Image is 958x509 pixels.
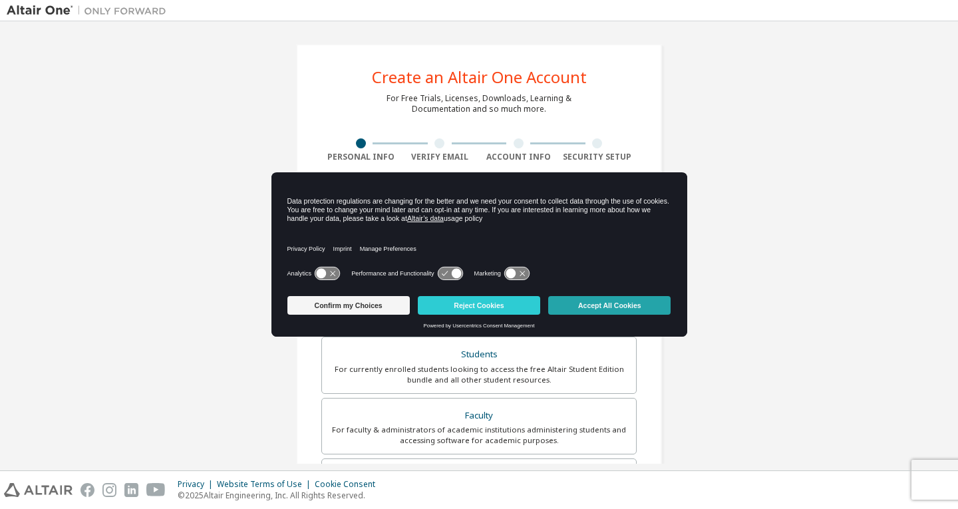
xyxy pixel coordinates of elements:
p: © 2025 Altair Engineering, Inc. All Rights Reserved. [178,490,383,501]
img: altair_logo.svg [4,483,73,497]
div: Students [330,345,628,364]
div: Website Terms of Use [217,479,315,490]
div: For currently enrolled students looking to access the free Altair Student Edition bundle and all ... [330,364,628,385]
div: Cookie Consent [315,479,383,490]
img: instagram.svg [102,483,116,497]
div: Verify Email [400,152,480,162]
div: Account Info [479,152,558,162]
div: Create an Altair One Account [372,69,587,85]
img: youtube.svg [146,483,166,497]
div: For faculty & administrators of academic institutions administering students and accessing softwa... [330,424,628,446]
div: Faculty [330,407,628,425]
div: Personal Info [321,152,400,162]
div: Security Setup [558,152,637,162]
img: linkedin.svg [124,483,138,497]
img: facebook.svg [80,483,94,497]
div: For Free Trials, Licenses, Downloads, Learning & Documentation and so much more. [387,93,571,114]
img: Altair One [7,4,173,17]
div: Privacy [178,479,217,490]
